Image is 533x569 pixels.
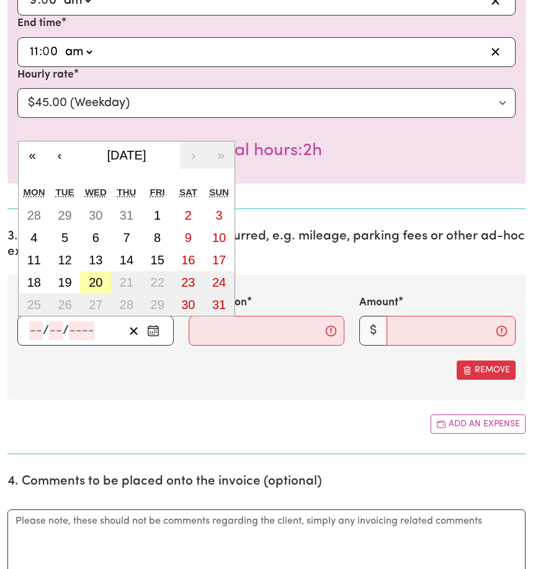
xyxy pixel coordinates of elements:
[89,276,102,289] abbr: 20 August 2025
[154,231,161,244] abbr: 8 August 2025
[212,231,226,244] abbr: 10 August 2025
[120,276,133,289] abbr: 21 August 2025
[27,276,41,289] abbr: 18 August 2025
[69,321,94,340] input: ----
[56,187,74,197] abbr: Tuesday
[179,187,197,197] abbr: Saturday
[61,231,68,244] abbr: 5 August 2025
[80,271,111,293] button: 20 August 2025
[120,298,133,311] abbr: 28 August 2025
[120,253,133,267] abbr: 14 August 2025
[58,253,71,267] abbr: 12 August 2025
[17,295,42,311] label: Date
[111,271,142,293] button: 21 August 2025
[80,226,111,249] button: 6 August 2025
[39,45,42,59] span: :
[63,324,69,338] span: /
[19,249,50,271] button: 11 August 2025
[173,204,204,226] button: 2 August 2025
[111,249,142,271] button: 14 August 2025
[185,208,192,222] abbr: 2 August 2025
[92,231,99,244] abbr: 6 August 2025
[85,187,107,197] abbr: Wednesday
[80,204,111,226] button: 30 July 2025
[173,271,204,293] button: 23 August 2025
[142,271,173,293] button: 22 August 2025
[58,208,71,222] abbr: 29 July 2025
[50,293,81,316] button: 26 August 2025
[173,293,204,316] button: 30 August 2025
[89,298,102,311] abbr: 27 August 2025
[124,321,143,340] button: Clear date
[24,187,45,197] abbr: Monday
[142,226,173,249] button: 8 August 2025
[173,249,204,271] button: 16 August 2025
[29,321,43,340] input: --
[42,46,50,58] span: 0
[212,253,226,267] abbr: 17 August 2025
[212,276,226,289] abbr: 24 August 2025
[204,293,235,316] button: 31 August 2025
[117,187,137,197] abbr: Thursday
[204,271,235,293] button: 24 August 2025
[359,295,398,311] label: Amount
[43,324,49,338] span: /
[189,295,247,311] label: Description
[50,249,81,271] button: 12 August 2025
[58,276,71,289] abbr: 19 August 2025
[17,16,61,32] label: End time
[151,276,164,289] abbr: 22 August 2025
[50,226,81,249] button: 5 August 2025
[17,67,74,83] label: Hourly rate
[111,226,142,249] button: 7 August 2025
[180,141,207,169] button: ›
[89,253,102,267] abbr: 13 August 2025
[111,293,142,316] button: 28 August 2025
[19,226,50,249] button: 4 August 2025
[120,208,133,222] abbr: 31 July 2025
[216,208,223,222] abbr: 3 August 2025
[30,231,37,244] abbr: 4 August 2025
[7,229,526,260] h2: 3. Include any additional expenses incurred, e.g. mileage, parking fees or other ad-hoc expenses ...
[73,141,180,169] button: [DATE]
[204,204,235,226] button: 3 August 2025
[209,187,229,197] abbr: Sunday
[27,208,41,222] abbr: 28 July 2025
[185,231,192,244] abbr: 9 August 2025
[143,321,163,340] button: Enter the date of expense
[27,253,41,267] abbr: 11 August 2025
[7,474,526,490] h2: 4. Comments to be placed onto the invoice (optional)
[89,208,102,222] abbr: 30 July 2025
[151,298,164,311] abbr: 29 August 2025
[80,249,111,271] button: 13 August 2025
[150,187,165,197] abbr: Friday
[107,148,146,162] span: [DATE]
[19,204,50,226] button: 28 July 2025
[58,298,71,311] abbr: 26 August 2025
[27,298,41,311] abbr: 25 August 2025
[359,316,387,346] span: $
[50,204,81,226] button: 29 July 2025
[50,271,81,293] button: 19 August 2025
[431,414,526,434] button: Add another expense
[207,141,235,169] button: »
[111,204,142,226] button: 31 July 2025
[173,226,204,249] button: 9 August 2025
[43,43,59,61] input: --
[29,43,39,61] input: --
[142,249,173,271] button: 15 August 2025
[212,298,226,311] abbr: 31 August 2025
[123,231,130,244] abbr: 7 August 2025
[19,141,46,169] button: «
[457,361,516,380] button: Remove this expense
[181,276,195,289] abbr: 23 August 2025
[204,249,235,271] button: 17 August 2025
[154,208,161,222] abbr: 1 August 2025
[19,293,50,316] button: 25 August 2025
[204,226,235,249] button: 10 August 2025
[19,271,50,293] button: 18 August 2025
[46,141,73,169] button: ‹
[181,298,195,311] abbr: 30 August 2025
[151,253,164,267] abbr: 15 August 2025
[211,142,322,159] span: Total hours worked: 2 hours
